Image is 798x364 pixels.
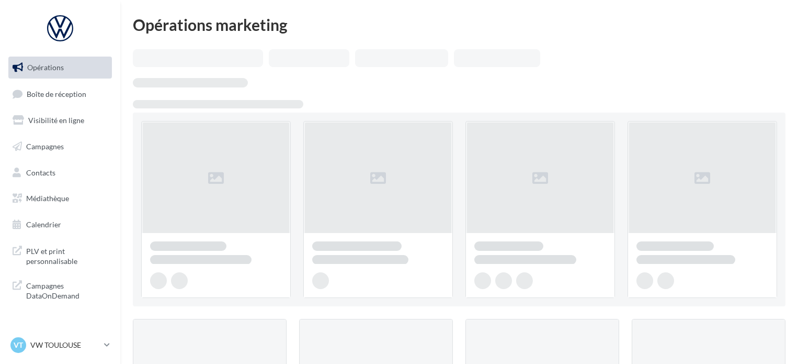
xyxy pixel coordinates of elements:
[8,335,112,355] a: VT VW TOULOUSE
[26,168,55,177] span: Contacts
[30,340,100,350] p: VW TOULOUSE
[26,220,61,229] span: Calendrier
[6,136,114,158] a: Campagnes
[6,83,114,105] a: Boîte de réception
[27,63,64,72] span: Opérations
[26,194,69,203] span: Médiathèque
[14,340,23,350] span: VT
[6,240,114,271] a: PLV et print personnalisable
[28,116,84,125] span: Visibilité en ligne
[27,89,86,98] span: Boîte de réception
[6,57,114,79] a: Opérations
[26,142,64,151] span: Campagnes
[6,162,114,184] a: Contacts
[26,279,108,301] span: Campagnes DataOnDemand
[26,244,108,267] span: PLV et print personnalisable
[6,187,114,209] a: Médiathèque
[6,274,114,305] a: Campagnes DataOnDemand
[133,17,785,32] div: Opérations marketing
[6,214,114,236] a: Calendrier
[6,109,114,131] a: Visibilité en ligne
